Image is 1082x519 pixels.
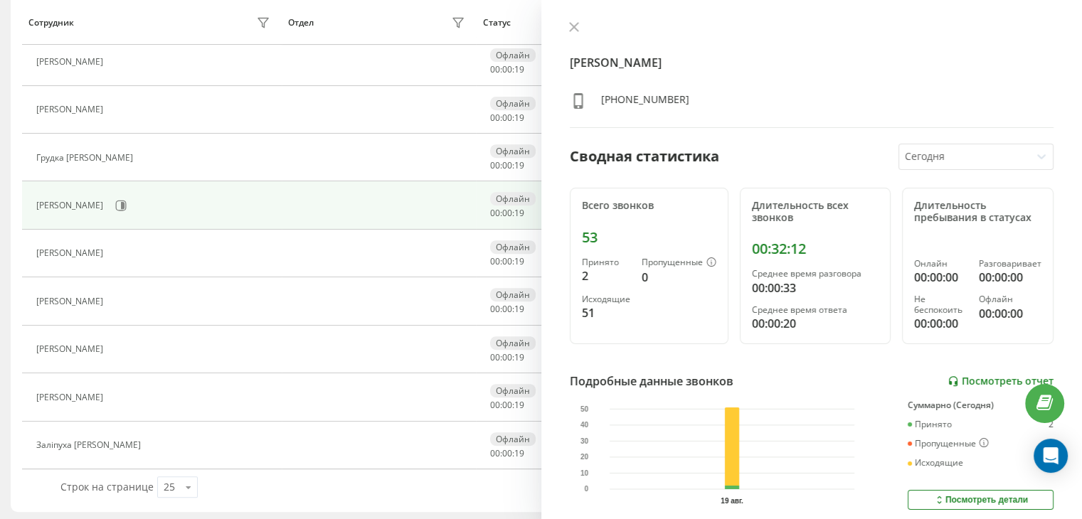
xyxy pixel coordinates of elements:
[514,399,524,411] span: 19
[490,353,524,363] div: : :
[580,421,589,429] text: 40
[490,192,536,205] div: Офлайн
[908,419,952,429] div: Принято
[36,105,107,114] div: [PERSON_NAME]
[580,405,589,413] text: 50
[502,399,512,411] span: 00
[502,159,512,171] span: 00
[1049,419,1054,429] div: 2
[948,375,1054,387] a: Посмотреть отчет
[490,303,500,315] span: 00
[580,437,589,445] text: 30
[601,92,689,113] div: [PHONE_NUMBER]
[752,200,879,224] div: Длительность всех звонков
[908,490,1054,510] button: Посмотреть детали
[502,303,512,315] span: 00
[490,449,524,459] div: : :
[979,269,1041,286] div: 00:00:00
[580,453,589,461] text: 20
[490,159,500,171] span: 00
[490,288,536,301] div: Офлайн
[490,432,536,446] div: Офлайн
[36,248,107,258] div: [PERSON_NAME]
[1034,439,1068,473] div: Open Intercom Messenger
[514,351,524,363] span: 19
[514,112,524,124] span: 19
[514,447,524,459] span: 19
[979,305,1041,322] div: 00:00:00
[490,161,524,171] div: : :
[908,458,963,468] div: Исходящие
[979,259,1041,269] div: Разговаривает
[752,305,879,315] div: Среднее время ответа
[580,469,589,477] text: 10
[514,159,524,171] span: 19
[570,373,733,390] div: Подробные данные звонков
[490,399,500,411] span: 00
[490,65,524,75] div: : :
[914,315,967,332] div: 00:00:00
[514,207,524,219] span: 19
[914,200,1041,224] div: Длительность пребывания в статусах
[36,153,137,163] div: Грудка [PERSON_NAME]
[36,296,107,306] div: [PERSON_NAME]
[490,208,524,218] div: : :
[36,200,107,210] div: [PERSON_NAME]
[490,351,500,363] span: 00
[502,447,512,459] span: 00
[490,304,524,314] div: : :
[1049,438,1054,449] div: 0
[490,112,500,124] span: 00
[288,18,314,28] div: Отдел
[721,497,743,505] text: 19 авг.
[502,112,512,124] span: 00
[914,259,967,269] div: Онлайн
[582,257,630,267] div: Принято
[490,384,536,397] div: Офлайн
[502,63,512,75] span: 00
[164,480,175,494] div: 25
[514,303,524,315] span: 19
[36,392,107,402] div: [PERSON_NAME]
[483,18,511,28] div: Статус
[490,97,536,110] div: Офлайн
[490,113,524,123] div: : :
[570,146,719,167] div: Сводная статистика
[36,344,107,354] div: [PERSON_NAME]
[752,315,879,332] div: 00:00:20
[933,494,1028,505] div: Посмотреть детали
[642,257,716,269] div: Пропущенные
[582,304,630,321] div: 51
[752,240,879,257] div: 00:32:12
[490,400,524,410] div: : :
[36,57,107,67] div: [PERSON_NAME]
[490,255,500,267] span: 00
[490,207,500,219] span: 00
[752,269,879,279] div: Среднее время разговора
[582,294,630,304] div: Исходящие
[490,63,500,75] span: 00
[490,240,536,254] div: Офлайн
[582,200,716,212] div: Всего звонков
[514,255,524,267] span: 19
[642,269,716,286] div: 0
[28,18,74,28] div: Сотрудник
[490,144,536,158] div: Офлайн
[490,447,500,459] span: 00
[36,440,144,450] div: Заліпуха [PERSON_NAME]
[502,351,512,363] span: 00
[914,294,967,315] div: Не беспокоить
[490,336,536,350] div: Офлайн
[752,279,879,296] div: 00:00:33
[908,400,1054,410] div: Суммарно (Сегодня)
[60,480,154,493] span: Строк на странице
[490,48,536,62] div: Офлайн
[502,255,512,267] span: 00
[582,229,716,246] div: 53
[490,257,524,267] div: : :
[979,294,1041,304] div: Офлайн
[584,485,588,493] text: 0
[914,269,967,286] div: 00:00:00
[582,267,630,284] div: 2
[502,207,512,219] span: 00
